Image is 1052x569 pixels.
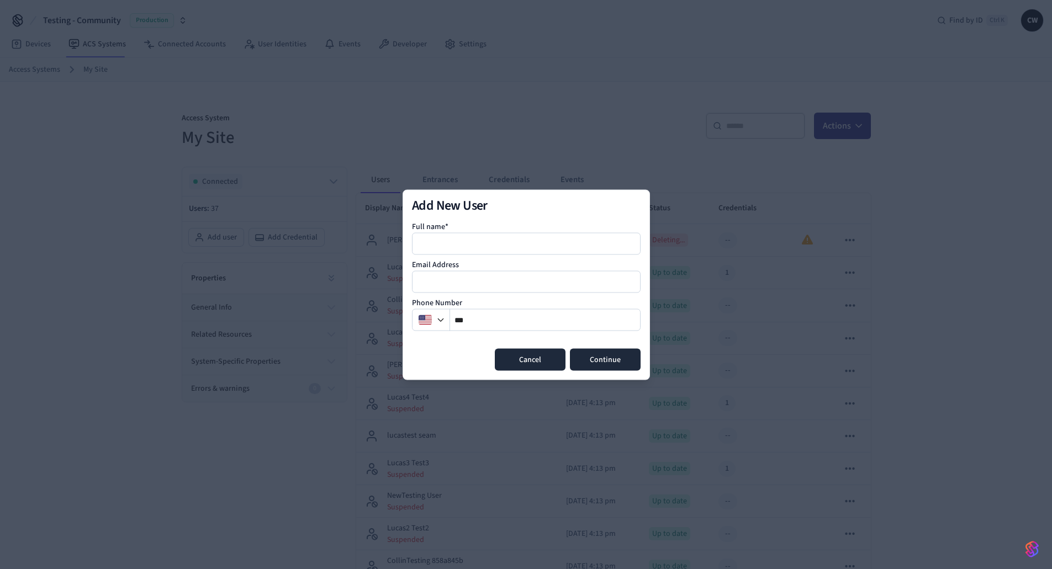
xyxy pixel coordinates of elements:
[1025,540,1039,558] img: SeamLogoGradient.69752ec5.svg
[412,297,462,308] label: Phone Number
[495,348,565,370] button: Cancel
[412,199,641,212] h2: Add New User
[570,348,641,370] button: Continue
[412,221,448,232] label: Full name*
[412,259,459,270] label: Email Address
